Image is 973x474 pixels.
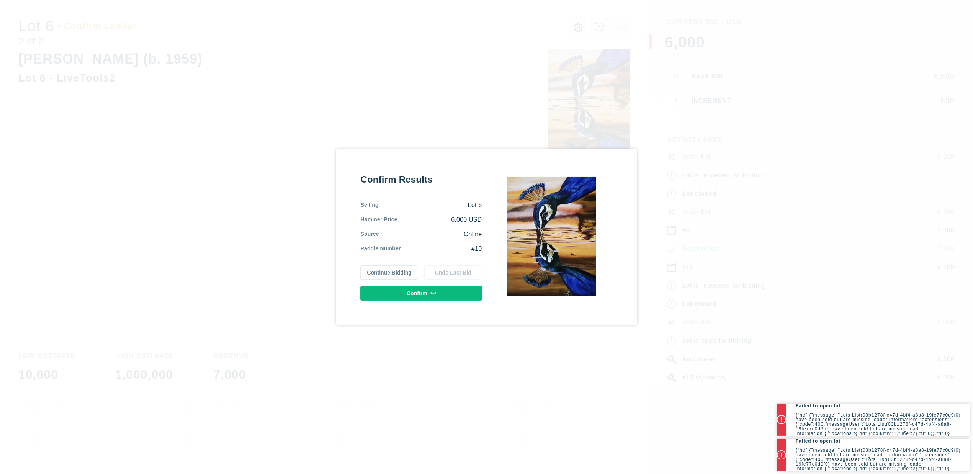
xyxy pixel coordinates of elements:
div: Paddle Number [360,245,401,253]
div: Hammer Price [360,216,397,224]
button: Confirm [360,286,482,301]
div: Confirm Results [360,173,482,186]
div: Source [360,230,379,239]
div: #10 [401,245,482,253]
p: {"hd":{"message":"Lots List(03b1278f-c47d-4bf4-a8a8-19fe77c0d9f0) have been sold but are missing ... [796,413,970,436]
button: Continue Bidding [360,265,418,280]
div: Selling [360,201,378,209]
div: Lot 6 [379,201,482,209]
button: Undo Last Bid [424,265,482,280]
div: 6,000 USD [397,216,482,224]
h2: Failed to open lot [796,439,970,443]
div: Online [379,230,482,239]
p: {"hd":{"message":"Lots List(03b1278f-c47d-4bf4-a8a8-19fe77c0d9f0) have been sold but are missing ... [796,448,970,471]
h2: Failed to open lot [796,404,970,408]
